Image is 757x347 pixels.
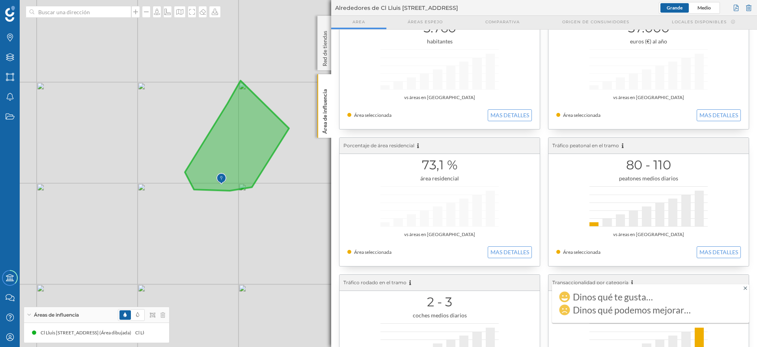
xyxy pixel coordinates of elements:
[556,38,741,45] div: euros (€) al año
[321,28,329,66] p: Red de tiendas
[556,174,741,182] div: peatones medios diarios
[40,329,135,337] div: Cl Lluis [STREET_ADDRESS] (Área dibujada)
[339,138,540,154] div: Porcentaje de área residencial
[485,19,520,25] span: Comparativa
[548,275,749,291] div: Transaccionalidad por categoría
[697,5,711,11] span: Medio
[548,138,749,154] div: Tráfico peatonal en el tramo
[339,275,540,291] div: Tráfico rodado en el tramo
[408,19,443,25] span: Áreas espejo
[562,19,629,25] span: Origen de consumidores
[347,294,532,309] h1: 2 - 3
[563,112,600,118] span: Área seleccionada
[488,246,532,258] button: MAS DETALLES
[697,246,741,258] button: MAS DETALLES
[556,158,741,173] h1: 80 - 110
[347,174,532,182] div: área residencial
[5,6,15,22] img: Geoblink Logo
[573,306,691,314] div: Dinos qué podemos mejorar…
[16,6,42,13] span: Soporte
[347,38,532,45] div: habitantes
[347,94,532,101] div: vs áreas en [GEOGRAPHIC_DATA]
[347,158,532,173] h1: 73,1 %
[672,19,727,25] span: Locales disponibles
[321,86,329,134] p: Área de influencia
[135,329,229,337] div: Cl Lluis [STREET_ADDRESS] (Área dibujada)
[34,311,79,319] span: Áreas de influencia
[347,311,532,319] div: coches medios diarios
[556,94,741,101] div: vs áreas en [GEOGRAPHIC_DATA]
[347,231,532,238] div: vs áreas en [GEOGRAPHIC_DATA]
[556,231,741,238] div: vs áreas en [GEOGRAPHIC_DATA]
[354,249,392,255] span: Área seleccionada
[352,19,365,25] span: Area
[335,4,458,12] span: Alrededores de Cl Lluis [STREET_ADDRESS]
[488,109,532,121] button: MAS DETALLES
[667,5,682,11] span: Grande
[573,293,653,301] div: Dinos qué te gusta…
[563,249,600,255] span: Área seleccionada
[354,112,392,118] span: Área seleccionada
[697,109,741,121] button: MAS DETALLES
[216,171,226,187] img: Marker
